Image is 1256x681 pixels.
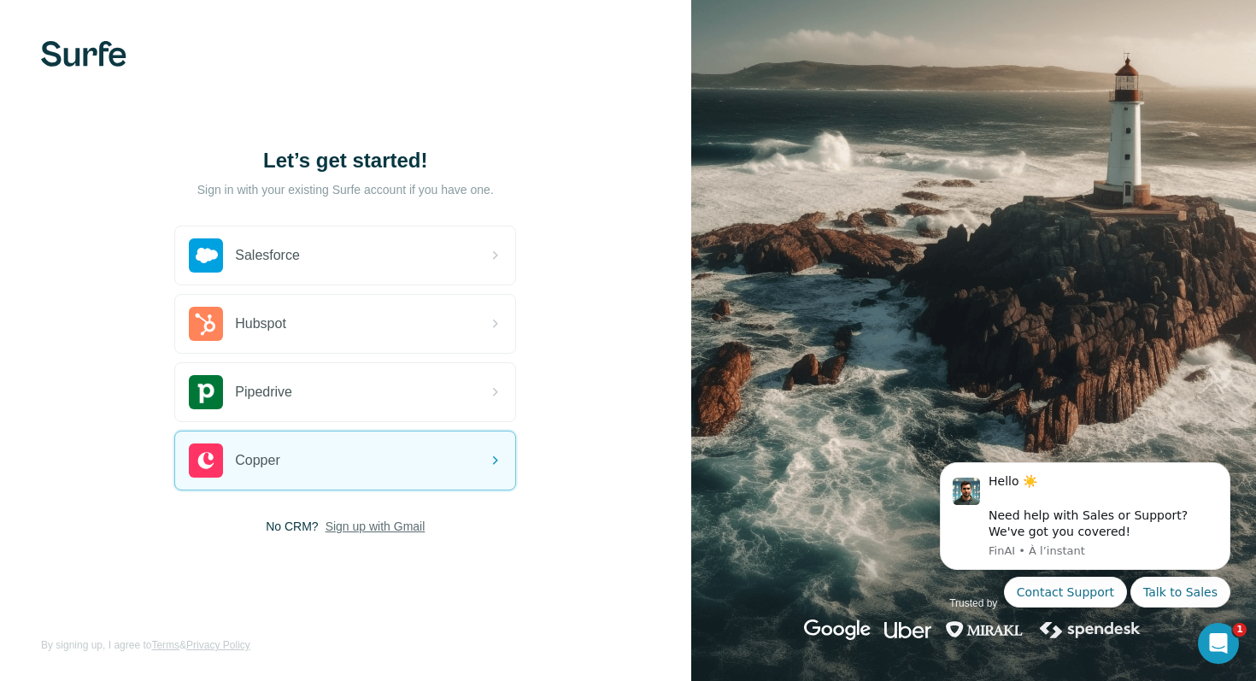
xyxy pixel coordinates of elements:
[186,639,250,651] a: Privacy Policy
[189,375,223,409] img: pipedrive's logo
[189,238,223,273] img: salesforce's logo
[174,147,516,174] h1: Let’s get started!
[41,41,126,67] img: Surfe's logo
[235,382,292,402] span: Pipedrive
[1233,623,1247,637] span: 1
[884,619,931,640] img: uber's logo
[189,307,223,341] img: hubspot's logo
[189,443,223,478] img: copper's logo
[235,245,300,266] span: Salesforce
[41,637,250,653] span: By signing up, I agree to &
[235,450,279,471] span: Copper
[266,518,318,535] span: No CRM?
[197,181,494,198] p: Sign in with your existing Surfe account if you have one.
[235,314,286,334] span: Hubspot
[151,639,179,651] a: Terms
[804,619,871,640] img: google's logo
[914,441,1256,672] iframe: Intercom notifications message
[326,518,426,535] button: Sign up with Gmail
[1198,623,1239,664] iframe: Intercom live chat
